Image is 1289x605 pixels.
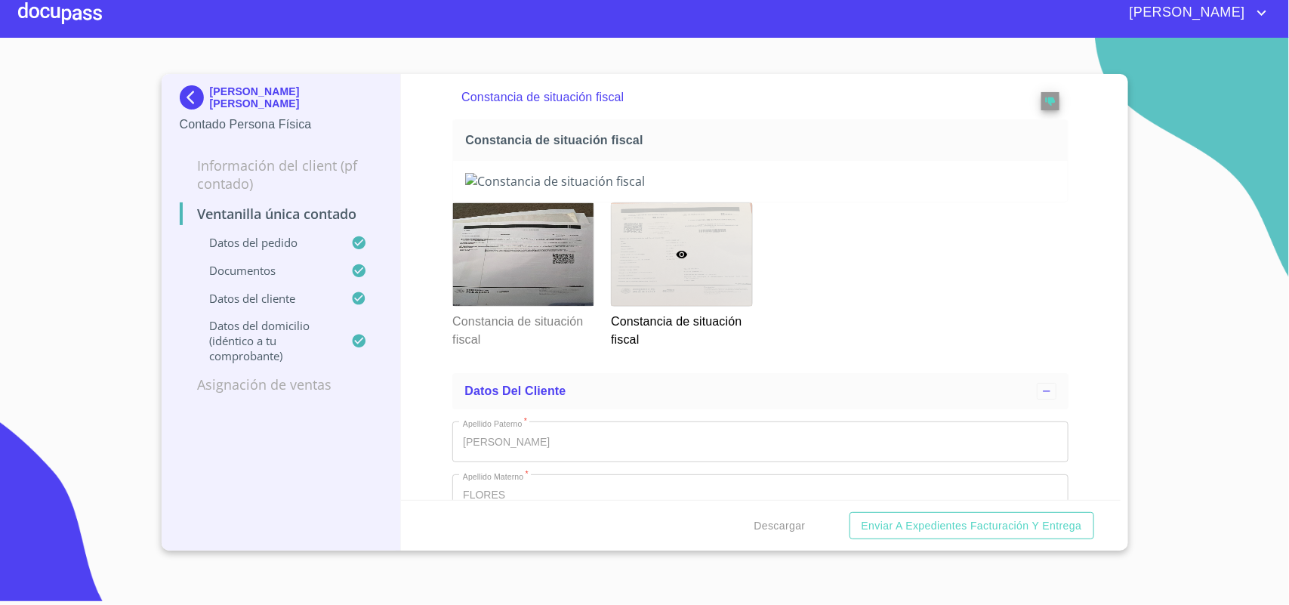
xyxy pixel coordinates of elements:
[452,373,1069,409] div: Datos del cliente
[850,512,1094,540] button: Enviar a Expedientes Facturación y Entrega
[180,156,383,193] p: Información del Client (PF contado)
[464,384,566,397] span: Datos del cliente
[180,291,352,306] p: Datos del cliente
[180,85,383,116] div: [PERSON_NAME] [PERSON_NAME]
[452,307,593,349] p: Constancia de situación fiscal
[1041,92,1059,110] button: reject
[180,205,383,223] p: Ventanilla única contado
[1118,1,1253,25] span: [PERSON_NAME]
[862,517,1082,536] span: Enviar a Expedientes Facturación y Entrega
[180,375,383,394] p: Asignación de Ventas
[180,263,352,278] p: Documentos
[754,517,806,536] span: Descargar
[180,116,383,134] p: Contado Persona Física
[611,307,751,349] p: Constancia de situación fiscal
[180,85,210,110] img: Docupass spot blue
[1118,1,1271,25] button: account of current user
[465,173,1056,190] img: Constancia de situación fiscal
[748,512,812,540] button: Descargar
[461,88,1000,106] p: Constancia de situación fiscal
[180,318,352,363] p: Datos del domicilio (idéntico a tu comprobante)
[210,85,383,110] p: [PERSON_NAME] [PERSON_NAME]
[453,203,594,307] img: Constancia de situación fiscal
[180,235,352,250] p: Datos del pedido
[465,132,1062,148] span: Constancia de situación fiscal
